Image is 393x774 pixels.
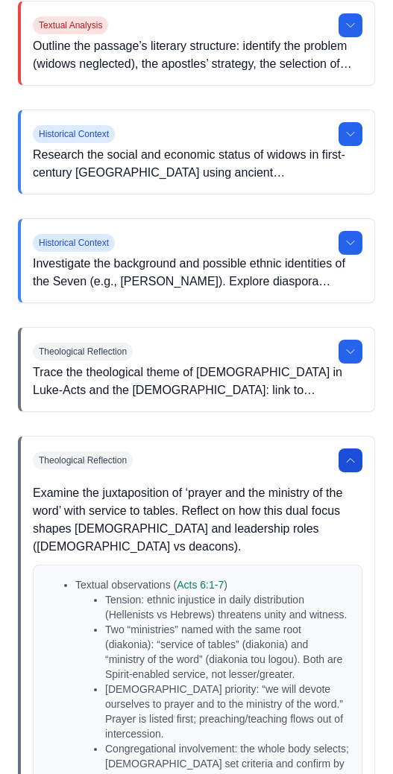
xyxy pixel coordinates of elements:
[318,700,375,756] iframe: Drift Widget Chat Controller
[33,364,362,399] p: Trace the theological theme of [DEMOGRAPHIC_DATA] in Luke-Acts and the [DEMOGRAPHIC_DATA]: link t...
[105,682,350,741] li: [DEMOGRAPHIC_DATA] priority: “we will devote ourselves to prayer and to the ministry of the word....
[33,484,362,556] p: Examine the juxtaposition of ‘prayer and the ministry of the word’ with service to tables. Reflec...
[75,577,350,592] p: Textual observations ( )
[33,234,115,252] span: Historical Context
[105,622,350,682] li: Two “ministries” named with the same root (diakonia): “service of tables” (diakonia) and “ministr...
[33,125,115,143] span: Historical Context
[105,592,350,622] li: Tension: ethnic injustice in daily distribution (Hellenists vs Hebrews) threatens unity and witness.
[33,146,362,182] p: Research the social and economic status of widows in first-century [GEOGRAPHIC_DATA] using ancien...
[177,579,224,591] a: Acts 6:1-7
[33,37,362,73] p: Outline the passage’s literary structure: identify the problem (widows neglected), the apostles’ ...
[33,451,133,469] span: Theological Reflection
[33,16,108,34] span: Textual Analysis
[33,343,133,361] span: Theological Reflection
[33,255,362,291] p: Investigate the background and possible ethnic identities of the Seven (e.g., [PERSON_NAME]). Exp...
